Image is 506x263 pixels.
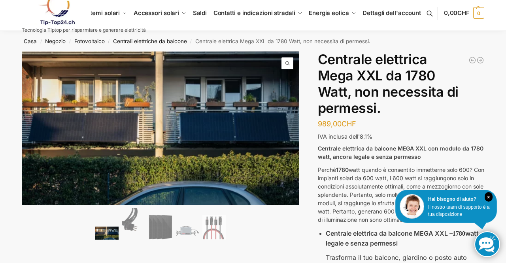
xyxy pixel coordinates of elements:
font: Centrale elettrica Mega XXL da 1780 Watt, non necessita di permessi. [195,38,370,44]
font: 1780 [453,230,465,237]
a: Negozio [45,38,66,44]
a: 0,00CHF 0 [444,1,484,25]
font: watt, legale e senza permessi [326,229,481,247]
font: Energia eolica [309,9,349,17]
img: Centrale elettrica Mega XXL da 1780 Watt, senza autorizzazione. – Immagine 3 [149,215,172,240]
font: Hai bisogno di aiuto? [428,196,476,202]
i: Vicino [485,192,493,202]
img: Assistenza clienti [400,194,424,219]
font: Centrale elettrica Mega XXL da 1780 Watt, non necessita di permessi. [318,51,459,116]
img: Cavo di collegamento - 3 metri_spina svizzera [122,208,145,240]
font: Il nostro team di supporto è a tua disposizione [428,204,489,217]
span: 0 [473,8,484,19]
font: / [190,39,192,44]
font: Accessori solari [134,9,179,17]
span: 0,00 [444,9,470,17]
font: 989,00 [318,120,342,128]
font: / [40,39,42,44]
font: Centrale elettrica da balcone MEGA XXL – [326,229,453,237]
font: 1780 [336,166,349,173]
a: Fotovoltaico [74,38,105,44]
font: × [487,194,490,200]
img: Nep BDM 2000 ridotto a 600 watt [176,222,199,240]
font: IVA inclusa dell'8,1% [318,133,372,140]
font: / [108,39,110,44]
font: Saldi [193,9,207,17]
font: / [69,39,71,44]
font: Tecnologia Tiptop per risparmiare e generare elettricità [22,27,146,33]
font: CHF [342,120,356,128]
font: Dettagli dell'account [363,9,421,17]
span: CHF [457,9,470,17]
img: 2 centrali elettriche da balcone [95,227,119,240]
nav: Briciole di pane [8,31,498,51]
a: Sistema di copertura da 7,2 KW per l'autoassemblaggio [468,56,476,64]
a: Stazione elettrica a spina da 890 watt con staffe regolabili per balconi, inclusa la consegna [476,56,484,64]
img: Cavi, connettori e accessori per impianti solari [202,215,226,240]
font: Centrale elettrica da balcone MEGA XXL con modulo da 1780 watt, ancora legale e senza permesso [318,145,483,160]
font: Perché [318,166,336,173]
font: Contatti e indicazioni stradali [213,9,295,17]
a: Centrali elettriche da balcone [113,38,187,44]
font: watt quando è consentito immetterne solo 600? Con impianti solari da 600 watt, i 600 watt si ragg... [318,166,484,223]
a: Casa [24,38,37,44]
